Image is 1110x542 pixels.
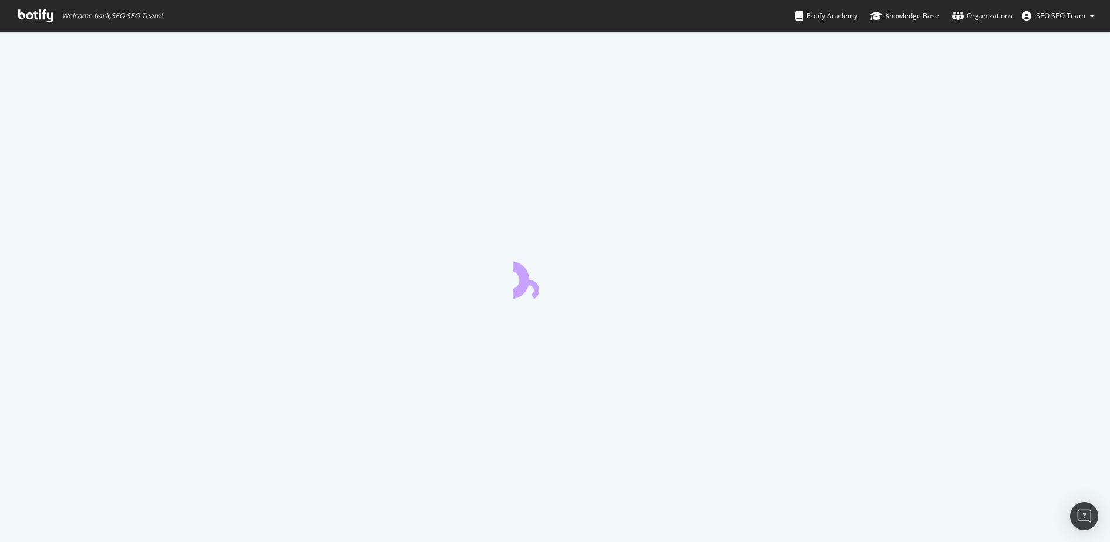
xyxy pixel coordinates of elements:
[1070,502,1098,530] div: Open Intercom Messenger
[795,10,857,22] div: Botify Academy
[952,10,1013,22] div: Organizations
[1013,6,1104,25] button: SEO SEO Team
[62,11,162,21] span: Welcome back, SEO SEO Team !
[870,10,939,22] div: Knowledge Base
[1036,11,1085,21] span: SEO SEO Team
[513,256,597,299] div: animation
